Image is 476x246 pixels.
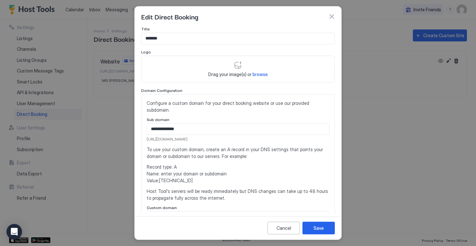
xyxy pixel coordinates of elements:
[147,117,169,122] span: Sub domain
[147,188,329,201] span: Host Tool's servers will be ready immediately but DNS changes can take up to 48 hours to propagat...
[208,72,268,77] span: Drag your image(s) or
[313,225,324,231] div: Save
[141,12,198,21] span: Edit Direct Booking
[141,27,150,31] span: Title
[147,205,177,210] span: Custom domain
[267,222,300,234] button: Cancel
[147,163,329,184] span: Record type: A Name: enter your domain or subdomain Value: [TECHNICAL_ID]
[147,136,329,142] span: [URL][DOMAIN_NAME]
[253,72,268,77] span: browse
[147,100,329,113] span: Configure a custom domain for your direct booking website or use our provided subdomain.
[277,225,291,231] div: Cancel
[142,33,334,44] input: Input Field
[141,88,182,93] span: Domain Configuration
[147,146,329,160] span: To use your custom domain, create an A record in your DNS settings that points your domain or sub...
[147,124,329,135] input: Input Field
[147,212,329,223] input: Input Field
[141,50,151,54] span: Logo
[302,222,335,234] button: Save
[6,224,22,240] div: Open Intercom Messenger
